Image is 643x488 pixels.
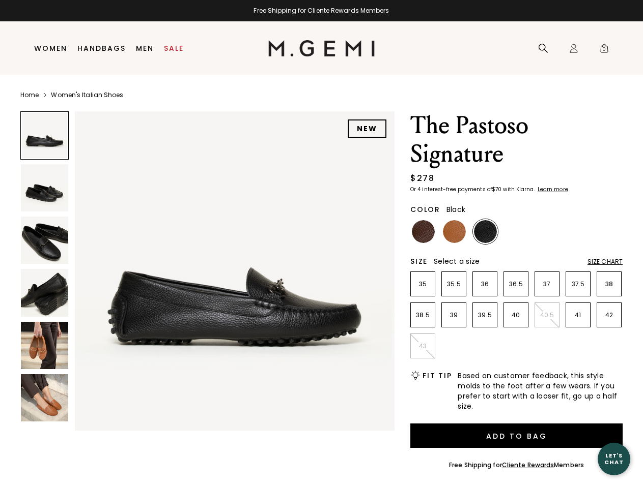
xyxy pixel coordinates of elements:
p: 41 [566,311,590,319]
klarna-placement-style-body: with Klarna [503,186,536,193]
img: Chocolate [412,220,435,243]
img: The Pastoso Signature [21,374,68,421]
a: Men [136,44,154,52]
p: 36.5 [504,280,528,288]
img: The Pastoso Signature [21,269,68,316]
a: Sale [164,44,184,52]
img: The Pastoso Signature [21,217,68,264]
div: $278 [410,172,434,185]
p: 43 [411,342,435,350]
button: Add to Bag [410,423,623,448]
a: Women's Italian Shoes [51,91,123,99]
div: Let's Chat [598,452,630,465]
klarna-placement-style-body: Or 4 interest-free payments of [410,186,492,193]
a: Women [34,44,67,52]
span: Based on customer feedback, this style molds to the foot after a few wears. If you prefer to star... [458,371,623,411]
img: The Pastoso Signature [21,322,68,369]
img: Black [474,220,497,243]
p: 38.5 [411,311,435,319]
span: Black [446,204,465,215]
p: 39 [442,311,466,319]
div: Free Shipping for Members [449,461,584,469]
p: 39.5 [473,311,497,319]
p: 40.5 [535,311,559,319]
span: 0 [599,45,609,55]
p: 38 [597,280,621,288]
a: Cliente Rewards [502,461,554,469]
klarna-placement-style-cta: Learn more [538,186,568,193]
a: Handbags [77,44,126,52]
div: NEW [348,119,386,138]
p: 42 [597,311,621,319]
img: M.Gemi [268,40,375,56]
p: 37 [535,280,559,288]
h2: Size [410,257,428,265]
a: Home [20,91,39,99]
klarna-placement-style-amount: $70 [492,186,501,193]
p: 40 [504,311,528,319]
p: 36 [473,280,497,288]
h1: The Pastoso Signature [410,111,623,168]
h2: Fit Tip [423,372,452,380]
h2: Color [410,205,440,213]
p: 35.5 [442,280,466,288]
img: Tan [443,220,466,243]
span: Select a size [434,256,480,266]
p: 35 [411,280,435,288]
div: Size Chart [588,258,623,266]
img: The Pastoso Signature [75,111,395,431]
a: Learn more [537,187,568,193]
img: The Pastoso Signature [21,164,68,211]
p: 37.5 [566,280,590,288]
